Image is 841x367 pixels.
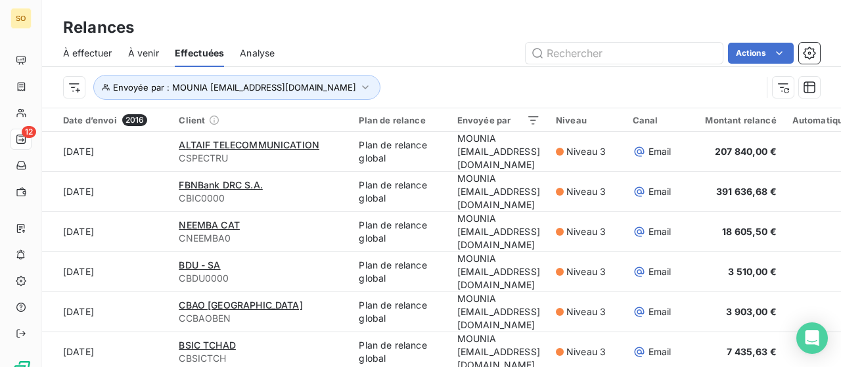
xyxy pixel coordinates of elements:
[648,305,671,318] span: Email
[566,265,606,278] span: Niveau 3
[175,47,225,60] span: Effectuées
[556,115,617,125] div: Niveau
[351,252,449,292] td: Plan de relance global
[179,232,343,245] span: CNEEMBA0
[566,225,606,238] span: Niveau 3
[42,252,171,292] td: [DATE]
[727,346,777,357] span: 7 435,63 €
[351,292,449,332] td: Plan de relance global
[566,185,606,198] span: Niveau 3
[648,265,671,278] span: Email
[63,16,134,39] h3: Relances
[566,345,606,358] span: Niveau 3
[179,259,220,270] span: BDU - SA
[93,75,380,100] button: Envoyée par : MOUNIA [EMAIL_ADDRESS][DOMAIN_NAME]
[716,186,777,197] span: 391 636,68 €
[648,185,671,198] span: Email
[63,47,112,60] span: À effectuer
[42,172,171,212] td: [DATE]
[633,115,674,125] div: Canal
[726,306,777,317] span: 3 903,00 €
[648,145,671,158] span: Email
[449,132,548,172] td: MOUNIA [EMAIL_ADDRESS][DOMAIN_NAME]
[22,126,36,138] span: 12
[351,132,449,172] td: Plan de relance global
[449,292,548,332] td: MOUNIA [EMAIL_ADDRESS][DOMAIN_NAME]
[728,43,794,64] button: Actions
[648,225,671,238] span: Email
[179,192,343,205] span: CBIC0000
[179,179,262,190] span: FBNBank DRC S.A.
[122,114,148,126] span: 2016
[359,115,441,125] div: Plan de relance
[648,345,671,358] span: Email
[449,252,548,292] td: MOUNIA [EMAIL_ADDRESS][DOMAIN_NAME]
[722,226,777,237] span: 18 605,50 €
[715,146,777,157] span: 207 840,00 €
[689,115,776,125] div: Montant relancé
[11,8,32,29] div: SO
[179,352,343,365] span: CBSICTCH
[351,172,449,212] td: Plan de relance global
[42,132,171,172] td: [DATE]
[179,312,343,325] span: CCBAOBEN
[240,47,275,60] span: Analyse
[351,212,449,252] td: Plan de relance global
[179,152,343,165] span: CSPECTRU
[179,339,236,351] span: BSIC TCHAD
[179,272,343,285] span: CBDU0000
[128,47,159,60] span: À venir
[179,219,240,230] span: NEEMBA CAT
[179,115,205,125] span: Client
[113,82,356,93] span: Envoyée par : MOUNIA [EMAIL_ADDRESS][DOMAIN_NAME]
[566,145,606,158] span: Niveau 3
[42,212,171,252] td: [DATE]
[449,172,548,212] td: MOUNIA [EMAIL_ADDRESS][DOMAIN_NAME]
[449,212,548,252] td: MOUNIA [EMAIL_ADDRESS][DOMAIN_NAME]
[526,43,723,64] input: Rechercher
[457,115,540,125] div: Envoyée par
[42,292,171,332] td: [DATE]
[728,266,777,277] span: 3 510,00 €
[796,322,828,354] div: Open Intercom Messenger
[179,299,302,311] span: CBAO [GEOGRAPHIC_DATA]
[566,305,606,318] span: Niveau 3
[179,139,319,150] span: ALTAIF TELECOMMUNICATION
[63,114,163,126] div: Date d’envoi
